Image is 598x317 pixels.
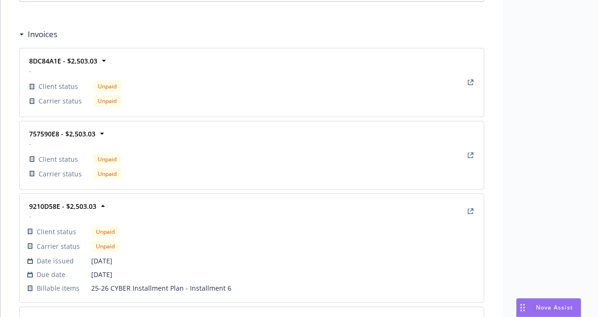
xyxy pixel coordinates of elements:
[39,169,82,179] span: Carrier status
[37,241,80,251] span: Carrier status
[39,154,78,164] span: Client status
[29,211,96,221] span: -
[465,150,476,161] a: View Invoice
[465,77,476,88] a: View Invoice
[29,139,121,149] span: -
[39,81,78,91] span: Client status
[91,256,476,266] span: [DATE]
[93,153,121,165] div: Unpaid
[516,298,581,317] button: Nova Assist
[536,303,573,311] span: Nova Assist
[93,95,121,107] div: Unpaid
[29,129,95,138] strong: 757590E8 - $2,503.03
[37,269,65,279] span: Due date
[29,56,97,65] strong: 8DC84A1E - $2,503.03
[39,96,82,106] span: Carrier status
[91,269,476,279] span: [DATE]
[19,28,57,40] div: Invoices
[28,28,57,40] h3: Invoices
[29,66,121,76] span: -
[37,283,79,293] span: Billable items
[91,240,119,252] div: Unpaid
[517,299,528,317] div: Drag to move
[465,206,476,217] a: View Invoice
[93,80,121,92] div: Unpaid
[91,226,119,238] div: Unpaid
[37,256,74,266] span: Date issued
[93,168,121,180] div: Unpaid
[37,227,76,237] span: Client status
[91,283,476,293] span: 25-26 CYBER Installment Plan - Installment 6
[29,202,96,211] strong: 9210D58E - $2,503.03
